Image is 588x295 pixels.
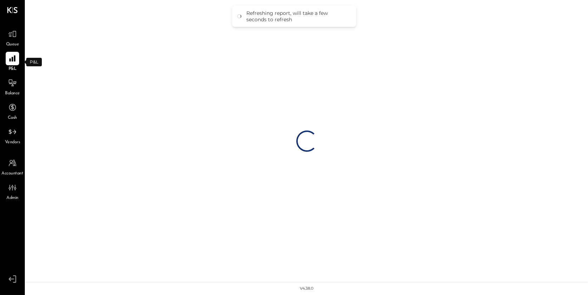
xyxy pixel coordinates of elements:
a: Queue [0,27,24,48]
div: v 4.38.0 [300,286,314,291]
a: Balance [0,76,24,97]
span: Admin [6,195,18,201]
a: Cash [0,101,24,121]
span: Cash [8,115,17,121]
span: Queue [6,41,19,48]
span: P&L [9,66,17,72]
span: Accountant [2,171,23,177]
span: Balance [5,90,20,97]
span: Vendors [5,139,20,146]
a: Admin [0,181,24,201]
a: Accountant [0,156,24,177]
a: Vendors [0,125,24,146]
div: P&L [26,58,42,66]
a: P&L [0,52,24,72]
div: Refreshing report, will take a few seconds to refresh [246,10,349,23]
